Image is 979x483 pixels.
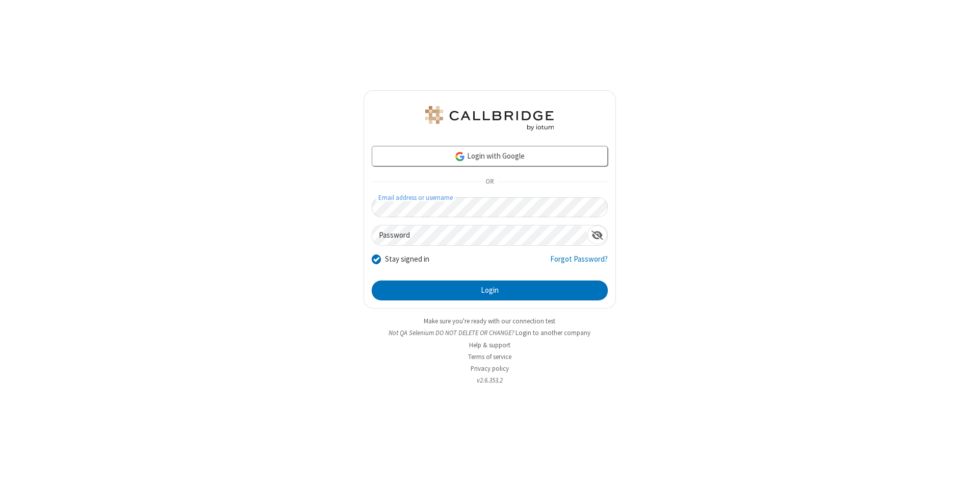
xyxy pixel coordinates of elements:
iframe: Chat [954,456,971,476]
input: Password [372,225,587,245]
button: Login [372,281,608,301]
img: QA Selenium DO NOT DELETE OR CHANGE [423,106,556,131]
li: Not QA Selenium DO NOT DELETE OR CHANGE? [364,328,616,338]
label: Stay signed in [385,253,429,265]
div: Show password [587,225,607,244]
li: v2.6.353.2 [364,375,616,385]
a: Forgot Password? [550,253,608,273]
span: OR [481,175,498,189]
a: Login with Google [372,146,608,166]
a: Help & support [469,341,510,349]
input: Email address or username [372,197,608,217]
a: Make sure you're ready with our connection test [424,317,555,325]
button: Login to another company [516,328,590,338]
a: Terms of service [468,352,511,361]
a: Privacy policy [471,364,509,373]
img: google-icon.png [454,151,466,162]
